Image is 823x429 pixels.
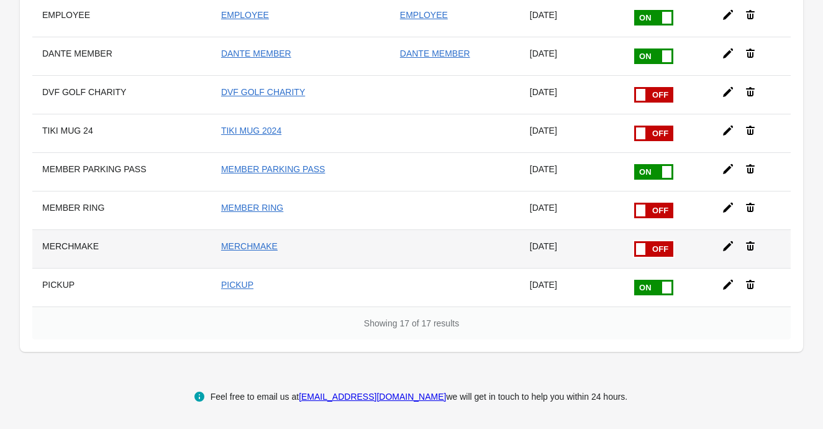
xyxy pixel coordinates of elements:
[400,48,470,58] a: DANTE MEMBER
[221,10,269,20] a: EMPLOYEE
[221,203,283,213] a: MEMBER RING
[32,114,211,152] th: TIKI MUG 24
[400,10,448,20] a: EMPLOYEE
[221,164,325,174] a: MEMBER PARKING PASS
[221,241,278,251] a: MERCHMAKE
[32,307,791,339] div: Showing 17 of 17 results
[32,191,211,229] th: MEMBER RING
[520,114,623,152] td: [DATE]
[221,87,305,97] a: DVF GOLF CHARITY
[520,37,623,75] td: [DATE]
[221,280,253,290] a: PICKUP
[221,48,291,58] a: DANTE MEMBER
[32,75,211,114] th: DVF GOLF CHARITY
[299,392,446,402] a: [EMAIL_ADDRESS][DOMAIN_NAME]
[32,229,211,268] th: MERCHMAKE
[32,152,211,191] th: MEMBER PARKING PASS
[221,126,281,136] a: TIKI MUG 2024
[520,152,623,191] td: [DATE]
[520,268,623,307] td: [DATE]
[211,389,628,404] div: Feel free to email us at we will get in touch to help you within 24 hours.
[520,229,623,268] td: [DATE]
[32,268,211,307] th: PICKUP
[32,37,211,75] th: DANTE MEMBER
[520,75,623,114] td: [DATE]
[520,191,623,229] td: [DATE]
